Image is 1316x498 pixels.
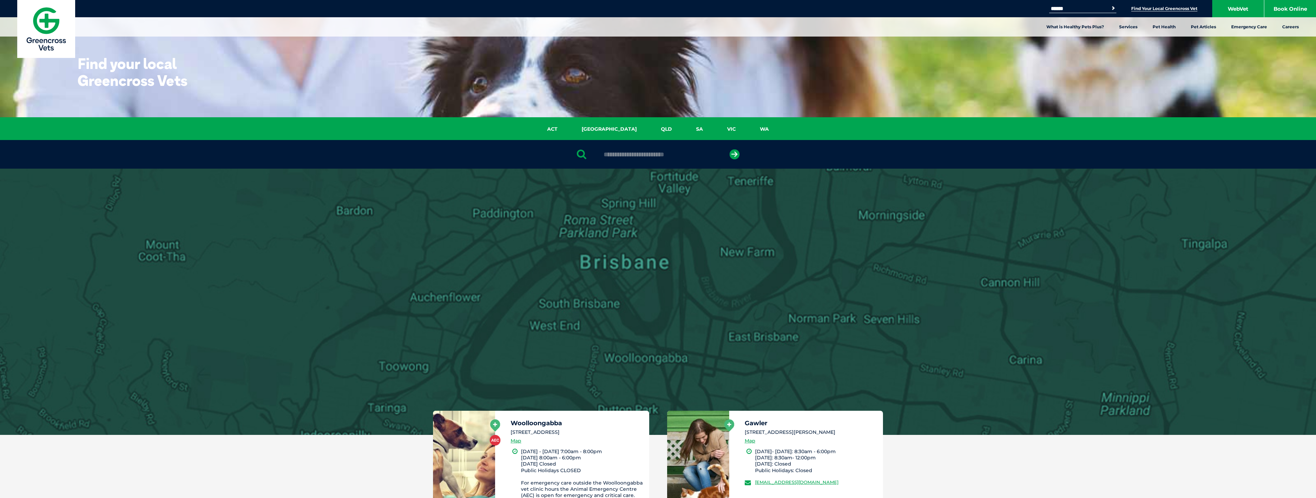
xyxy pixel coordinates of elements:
[755,479,838,485] a: [EMAIL_ADDRESS][DOMAIN_NAME]
[78,55,214,89] h1: Find your local Greencross Vets
[745,429,877,436] li: [STREET_ADDRESS][PERSON_NAME]
[511,437,521,445] a: Map
[1039,17,1112,37] a: What is Healthy Pets Plus?
[1183,17,1224,37] a: Pet Articles
[1112,17,1145,37] a: Services
[1224,17,1275,37] a: Emergency Care
[745,437,755,445] a: Map
[715,125,748,133] a: VIC
[755,448,877,474] li: [DATE]- [DATE]: 8:30am - 6:00pm [DATE]: 8:30am- 12:00pm [DATE]: Closed Public Holidays: Closed
[535,125,570,133] a: ACT
[745,420,877,426] h5: Gawler
[511,420,643,426] h5: Woolloongabba
[748,125,781,133] a: WA
[1275,17,1306,37] a: Careers
[570,125,649,133] a: [GEOGRAPHIC_DATA]
[649,125,684,133] a: QLD
[511,429,643,436] li: [STREET_ADDRESS]
[1145,17,1183,37] a: Pet Health
[684,125,715,133] a: SA
[1110,5,1117,12] button: Search
[1131,6,1197,11] a: Find Your Local Greencross Vet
